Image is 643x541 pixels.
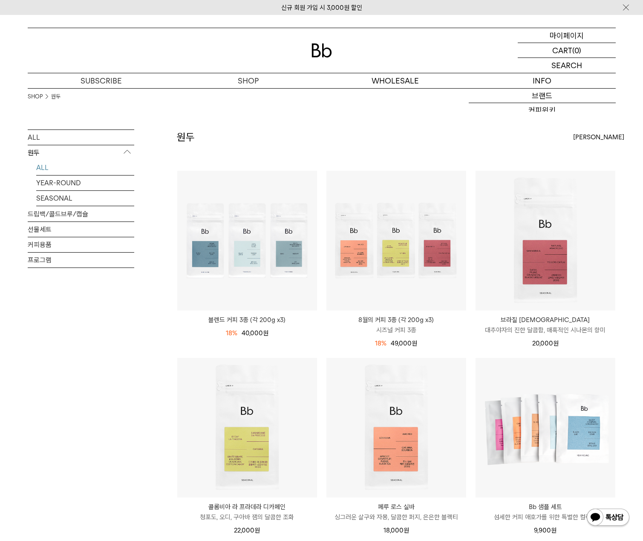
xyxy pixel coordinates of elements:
[476,502,615,522] a: Bb 샘플 세트 섬세한 커피 애호가를 위한 특별한 컬렉션
[518,43,616,58] a: CART (0)
[322,73,469,88] p: WHOLESALE
[311,43,332,58] img: 로고
[28,207,134,222] a: 드립백/콜드브루/캡슐
[177,171,317,311] img: 블렌드 커피 3종 (각 200g x3)
[534,527,556,534] span: 9,900
[177,130,195,144] h2: 원두
[326,502,466,512] p: 페루 로스 실바
[177,502,317,522] a: 콜롬비아 라 프라데라 디카페인 청포도, 오디, 구아바 잼의 달콤한 조화
[383,527,409,534] span: 18,000
[391,340,417,347] span: 49,000
[476,358,615,498] img: Bb 샘플 세트
[28,92,43,101] a: SHOP
[281,4,362,12] a: 신규 회원 가입 시 3,000원 할인
[28,253,134,268] a: 프로그램
[177,502,317,512] p: 콜롬비아 라 프라데라 디카페인
[586,508,630,528] img: 카카오톡 채널 1:1 채팅 버튼
[469,103,616,118] a: 커피위키
[553,340,559,347] span: 원
[326,315,466,325] p: 8월의 커피 3종 (각 200g x3)
[177,315,317,325] a: 블렌드 커피 3종 (각 200g x3)
[476,512,615,522] p: 섬세한 커피 애호가를 위한 특별한 컬렉션
[469,89,616,103] a: 브랜드
[36,176,134,190] a: YEAR-ROUND
[175,73,322,88] a: SHOP
[326,358,466,498] img: 페루 로스 실바
[412,340,417,347] span: 원
[28,237,134,252] a: 커피용품
[404,527,409,534] span: 원
[552,43,572,58] p: CART
[476,171,615,311] img: 브라질 사맘바이아
[242,329,268,337] span: 40,000
[326,171,466,311] img: 8월의 커피 3종 (각 200g x3)
[326,502,466,522] a: 페루 로스 실바 싱그러운 살구와 자몽, 달콤한 퍼지, 은은한 블랙티
[28,222,134,237] a: 선물세트
[476,315,615,335] a: 브라질 [DEMOGRAPHIC_DATA] 대추야자의 진한 달콤함, 매혹적인 시나몬의 향미
[254,527,260,534] span: 원
[476,315,615,325] p: 브라질 [DEMOGRAPHIC_DATA]
[476,325,615,335] p: 대추야자의 진한 달콤함, 매혹적인 시나몬의 향미
[550,28,584,43] p: 마이페이지
[518,28,616,43] a: 마이페이지
[234,527,260,534] span: 22,000
[532,340,559,347] span: 20,000
[476,502,615,512] p: Bb 샘플 세트
[51,92,61,101] a: 원두
[326,512,466,522] p: 싱그러운 살구와 자몽, 달콤한 퍼지, 은은한 블랙티
[177,512,317,522] p: 청포도, 오디, 구아바 잼의 달콤한 조화
[177,358,317,498] img: 콜롬비아 라 프라데라 디카페인
[469,73,616,88] p: INFO
[226,328,237,338] div: 18%
[36,160,134,175] a: ALL
[551,527,556,534] span: 원
[36,191,134,206] a: SEASONAL
[572,43,581,58] p: (0)
[573,132,624,142] span: [PERSON_NAME]
[263,329,268,337] span: 원
[326,315,466,335] a: 8월의 커피 3종 (각 200g x3) 시즈널 커피 3종
[28,130,134,145] a: ALL
[375,338,386,348] div: 18%
[28,73,175,88] a: SUBSCRIBE
[551,58,582,73] p: SEARCH
[28,145,134,161] p: 원두
[326,325,466,335] p: 시즈널 커피 3종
